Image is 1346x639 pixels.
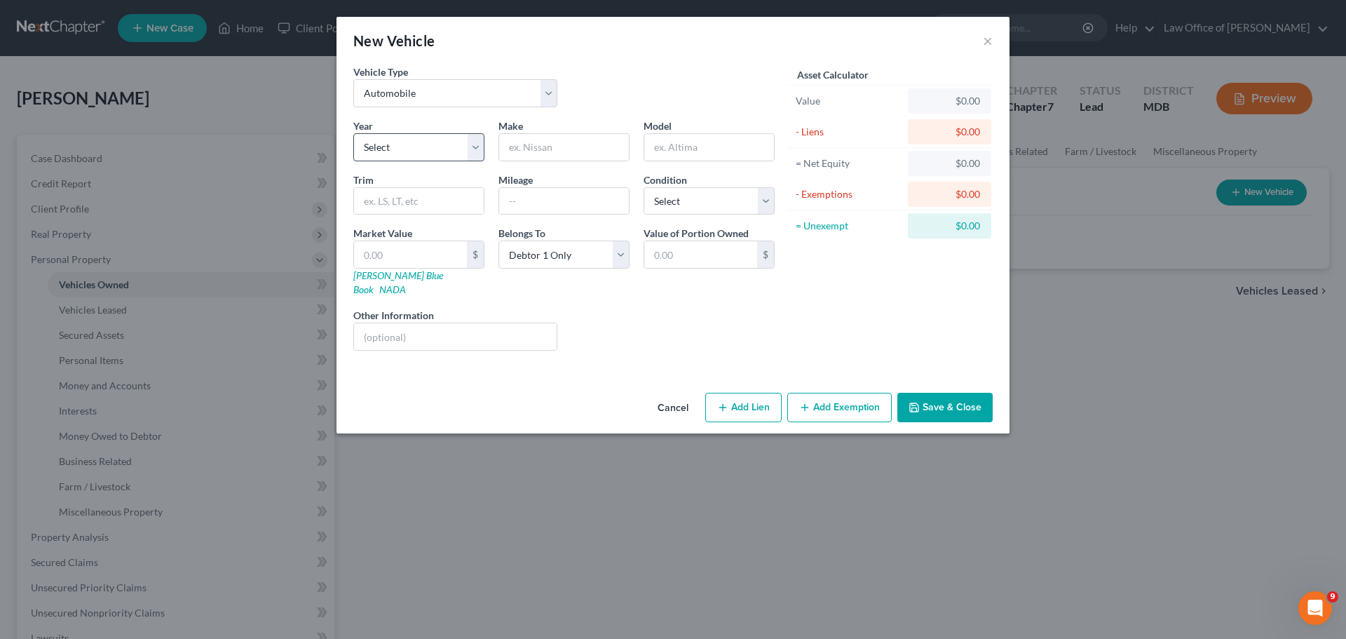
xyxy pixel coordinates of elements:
[1327,591,1338,603] span: 9
[646,394,700,422] button: Cancel
[353,31,435,51] div: New Vehicle
[353,119,373,133] label: Year
[498,120,523,132] span: Make
[919,156,980,170] div: $0.00
[644,241,757,268] input: 0.00
[353,269,443,295] a: [PERSON_NAME] Blue Book
[919,187,980,201] div: $0.00
[354,323,557,350] input: (optional)
[354,188,484,215] input: ex. LS, LT, etc
[796,219,902,233] div: = Unexempt
[379,283,406,295] a: NADA
[498,227,545,239] span: Belongs To
[919,219,980,233] div: $0.00
[983,32,993,49] button: ×
[353,226,412,241] label: Market Value
[796,125,902,139] div: - Liens
[1298,591,1332,625] iframe: Intercom live chat
[644,134,774,161] input: ex. Altima
[787,393,892,422] button: Add Exemption
[499,134,629,161] input: ex. Nissan
[757,241,774,268] div: $
[467,241,484,268] div: $
[353,173,374,187] label: Trim
[897,393,993,422] button: Save & Close
[353,65,408,79] label: Vehicle Type
[705,393,782,422] button: Add Lien
[353,308,434,323] label: Other Information
[797,67,869,82] label: Asset Calculator
[919,94,980,108] div: $0.00
[354,241,467,268] input: 0.00
[919,125,980,139] div: $0.00
[796,94,902,108] div: Value
[644,173,687,187] label: Condition
[796,156,902,170] div: = Net Equity
[498,173,533,187] label: Mileage
[499,188,629,215] input: --
[796,187,902,201] div: - Exemptions
[644,119,672,133] label: Model
[644,226,749,241] label: Value of Portion Owned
